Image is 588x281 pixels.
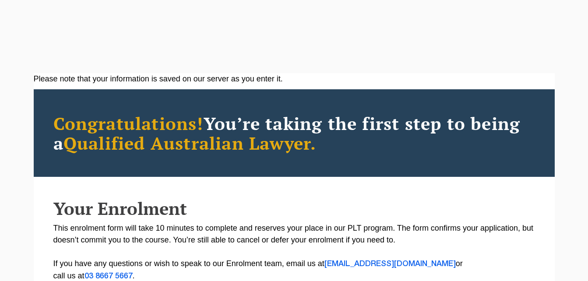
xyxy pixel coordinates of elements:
[324,260,456,267] a: [EMAIL_ADDRESS][DOMAIN_NAME]
[85,273,133,280] a: 03 8667 5667
[53,113,535,153] h2: You’re taking the first step to being a
[53,199,535,218] h2: Your Enrolment
[63,131,317,155] span: Qualified Australian Lawyer.
[34,73,555,85] div: Please note that your information is saved on our server as you enter it.
[53,112,204,135] span: Congratulations!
